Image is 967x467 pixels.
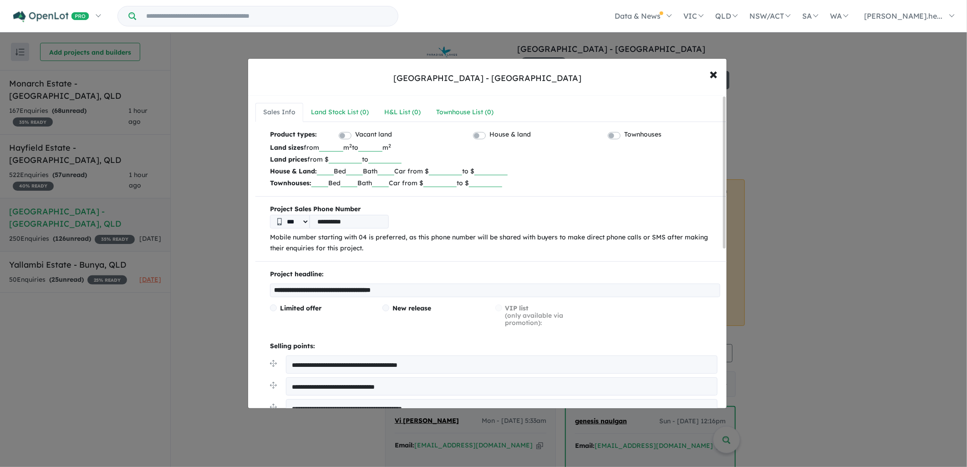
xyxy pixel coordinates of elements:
img: Openlot PRO Logo White [13,11,89,22]
img: drag.svg [270,360,277,367]
p: from m to m [270,142,721,153]
div: [GEOGRAPHIC_DATA] - [GEOGRAPHIC_DATA] [393,72,581,84]
p: Bed Bath Car from $ to $ [270,177,721,189]
p: from $ to [270,153,721,165]
p: Project headline: [270,269,721,280]
b: House & Land: [270,167,317,175]
span: × [709,64,718,83]
div: Townhouse List ( 0 ) [436,107,494,118]
span: Limited offer [280,304,321,312]
p: Bed Bath Car from $ to $ [270,165,721,177]
label: Townhouses [624,129,662,140]
sup: 2 [388,142,391,149]
p: Mobile number starting with 04 is preferred, as this phone number will be shared with buyers to m... [270,232,721,254]
p: Selling points: [270,341,721,352]
label: House & land [489,129,531,140]
b: Land sizes [270,143,304,152]
b: Townhouses: [270,179,311,187]
img: drag.svg [270,382,277,389]
img: drag.svg [270,404,277,411]
div: Sales Info [263,107,295,118]
label: Vacant land [355,129,392,140]
b: Project Sales Phone Number [270,204,721,215]
input: Try estate name, suburb, builder or developer [138,6,396,26]
b: Product types: [270,129,317,142]
span: New release [392,304,431,312]
div: Land Stock List ( 0 ) [311,107,369,118]
span: [PERSON_NAME].he... [864,11,943,20]
b: Land prices [270,155,307,163]
sup: 2 [349,142,352,149]
img: Phone icon [277,218,282,225]
div: H&L List ( 0 ) [384,107,421,118]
